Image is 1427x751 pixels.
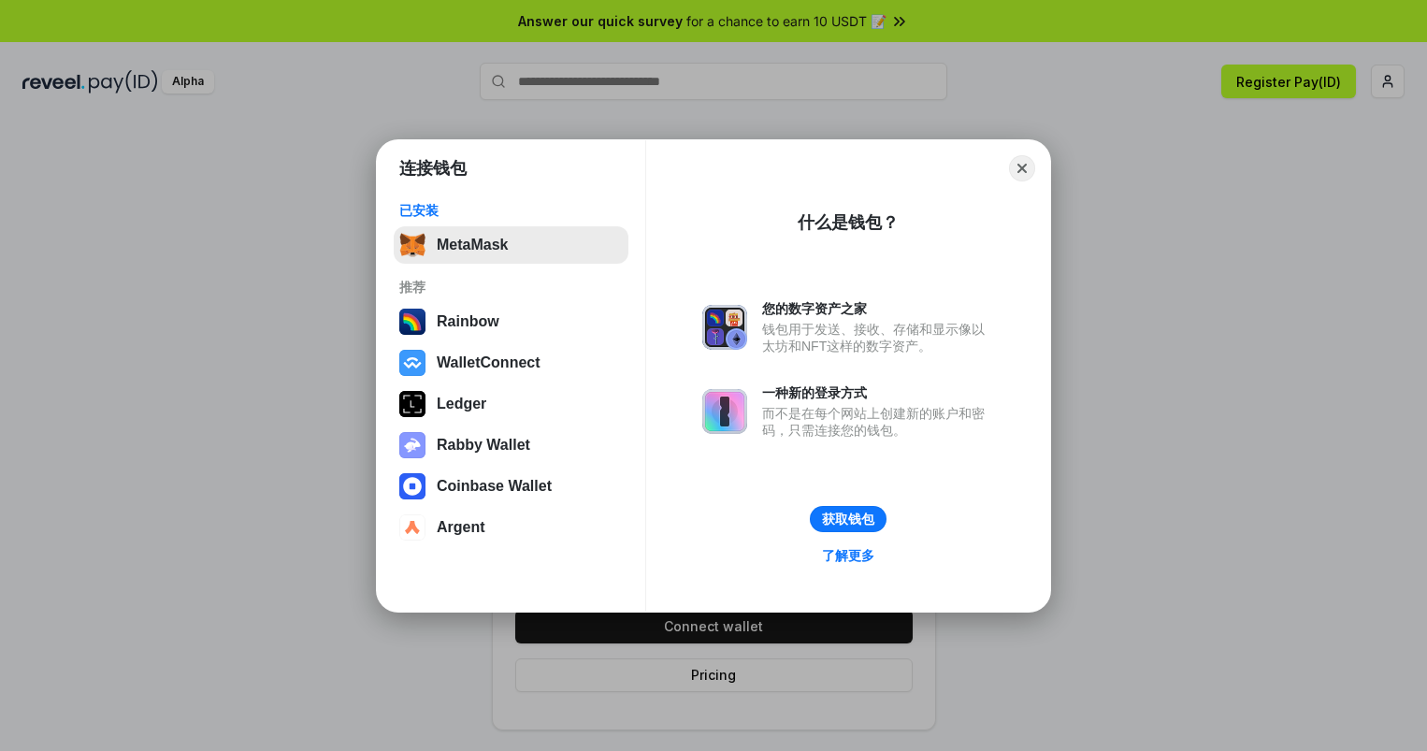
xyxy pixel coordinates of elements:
button: Close [1009,155,1035,181]
a: 了解更多 [811,543,886,568]
button: Rabby Wallet [394,426,628,464]
img: svg+xml,%3Csvg%20width%3D%2228%22%20height%3D%2228%22%20viewBox%3D%220%200%2028%2028%22%20fill%3D... [399,473,425,499]
button: MetaMask [394,226,628,264]
div: 您的数字资产之家 [762,300,994,317]
h1: 连接钱包 [399,157,467,180]
div: MetaMask [437,237,508,253]
button: Argent [394,509,628,546]
div: 一种新的登录方式 [762,384,994,401]
div: Rainbow [437,313,499,330]
img: svg+xml,%3Csvg%20fill%3D%22none%22%20height%3D%2233%22%20viewBox%3D%220%200%2035%2033%22%20width%... [399,232,425,258]
div: WalletConnect [437,354,541,371]
img: svg+xml,%3Csvg%20xmlns%3D%22http%3A%2F%2Fwww.w3.org%2F2000%2Fsvg%22%20fill%3D%22none%22%20viewBox... [399,432,425,458]
div: 获取钱包 [822,511,874,527]
button: Coinbase Wallet [394,468,628,505]
img: svg+xml,%3Csvg%20xmlns%3D%22http%3A%2F%2Fwww.w3.org%2F2000%2Fsvg%22%20width%3D%2228%22%20height%3... [399,391,425,417]
div: 而不是在每个网站上创建新的账户和密码，只需连接您的钱包。 [762,405,994,439]
img: svg+xml,%3Csvg%20xmlns%3D%22http%3A%2F%2Fwww.w3.org%2F2000%2Fsvg%22%20fill%3D%22none%22%20viewBox... [702,389,747,434]
img: svg+xml,%3Csvg%20width%3D%2228%22%20height%3D%2228%22%20viewBox%3D%220%200%2028%2028%22%20fill%3D... [399,514,425,541]
img: svg+xml,%3Csvg%20width%3D%2228%22%20height%3D%2228%22%20viewBox%3D%220%200%2028%2028%22%20fill%3D... [399,350,425,376]
div: 了解更多 [822,547,874,564]
div: 已安装 [399,202,623,219]
button: 获取钱包 [810,506,886,532]
div: Coinbase Wallet [437,478,552,495]
img: svg+xml,%3Csvg%20xmlns%3D%22http%3A%2F%2Fwww.w3.org%2F2000%2Fsvg%22%20fill%3D%22none%22%20viewBox... [702,305,747,350]
div: Ledger [437,396,486,412]
div: Rabby Wallet [437,437,530,454]
div: 推荐 [399,279,623,296]
button: Rainbow [394,303,628,340]
div: Argent [437,519,485,536]
div: 钱包用于发送、接收、存储和显示像以太坊和NFT这样的数字资产。 [762,321,994,354]
img: svg+xml,%3Csvg%20width%3D%22120%22%20height%3D%22120%22%20viewBox%3D%220%200%20120%20120%22%20fil... [399,309,425,335]
div: 什么是钱包？ [798,211,899,234]
button: WalletConnect [394,344,628,382]
button: Ledger [394,385,628,423]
